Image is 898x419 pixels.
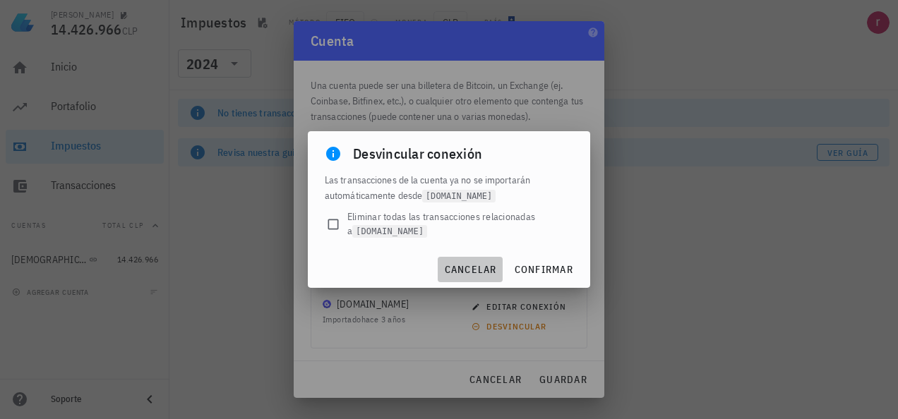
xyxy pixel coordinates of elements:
[422,190,496,203] code: [DOMAIN_NAME]
[353,142,482,165] span: Desvincular conexión
[438,257,502,282] button: cancelar
[508,257,579,282] button: confirmar
[352,225,427,238] code: [DOMAIN_NAME]
[443,263,496,276] span: cancelar
[347,209,573,238] span: Eliminar todas las transacciones relacionadas a
[514,263,573,276] span: confirmar
[325,174,530,202] span: Las transacciones de la cuenta ya no se importarán automáticamente desde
